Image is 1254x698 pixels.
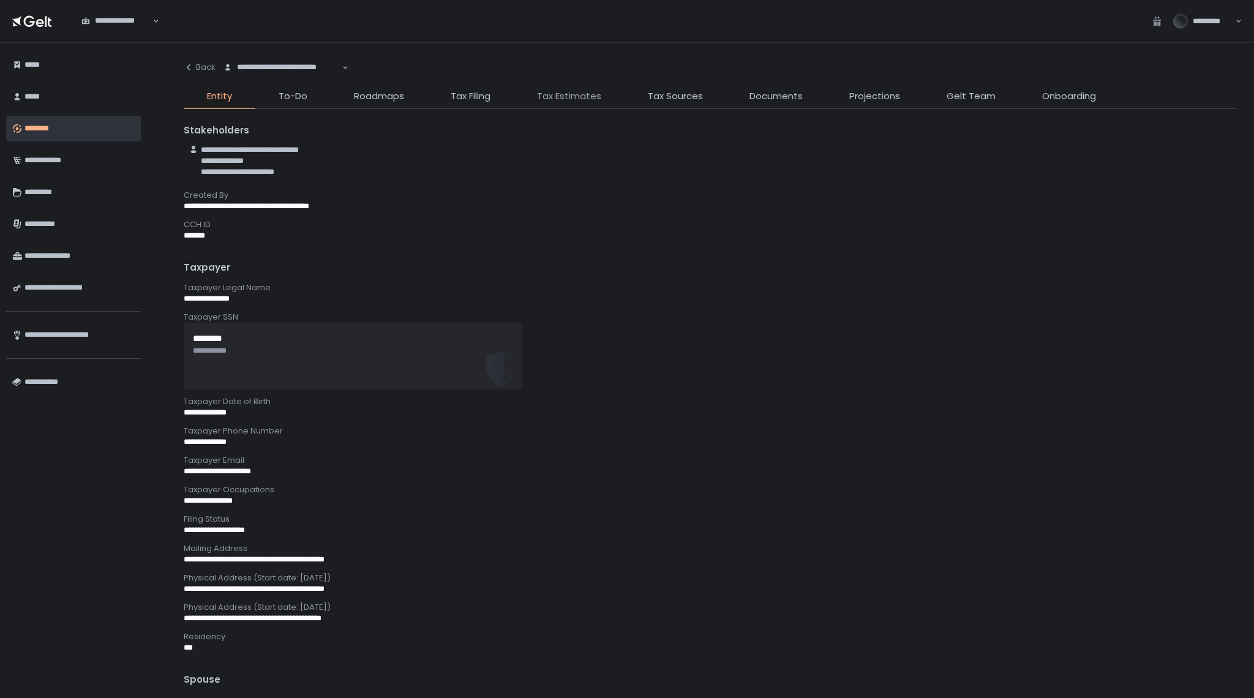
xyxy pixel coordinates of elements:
span: Entity [207,89,232,103]
div: Filing Status [184,514,1237,525]
div: Taxpayer Phone Number [184,426,1237,437]
div: Search for option [73,9,159,34]
span: Projections [849,89,900,103]
div: Physical Address (Start date: [DATE]) [184,572,1237,584]
div: Spouse [184,673,1237,687]
span: Gelt Team [947,89,996,103]
span: Tax Sources [648,89,703,103]
span: Onboarding [1042,89,1096,103]
div: Search for option [216,55,348,81]
input: Search for option [81,26,152,39]
div: Residency [184,631,1237,642]
span: Roadmaps [354,89,404,103]
span: Tax Filing [451,89,490,103]
div: CCH ID [184,219,1237,230]
div: Taxpayer SSN [184,312,1237,323]
span: Documents [749,89,803,103]
div: Physical Address (Start date: [DATE]) [184,602,1237,613]
span: Tax Estimates [537,89,601,103]
div: Taxpayer [184,261,1237,275]
input: Search for option [223,73,341,85]
div: Back [184,62,216,73]
div: Taxpayer Legal Name [184,282,1237,293]
div: Created By [184,190,1237,201]
span: To-Do [279,89,307,103]
div: Stakeholders [184,124,1237,138]
div: Mailing Address [184,543,1237,554]
div: Taxpayer Occupations [184,484,1237,495]
div: Taxpayer Date of Birth [184,396,1237,407]
div: Taxpayer Email [184,455,1237,466]
button: Back [184,55,216,80]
